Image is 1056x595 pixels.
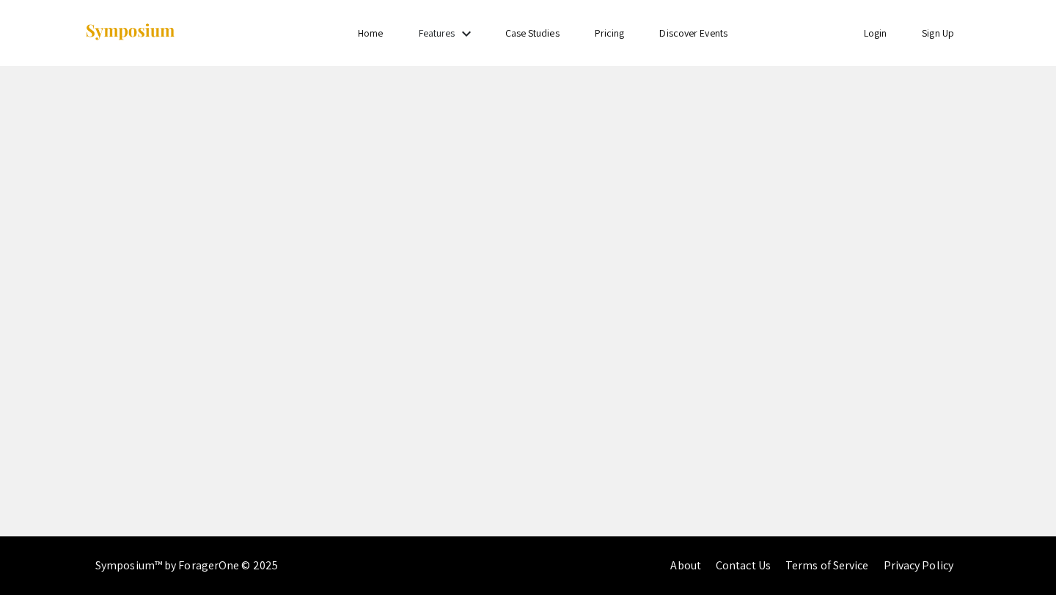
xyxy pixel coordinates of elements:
[785,558,869,573] a: Terms of Service
[922,26,954,40] a: Sign Up
[994,529,1045,584] iframe: Chat
[716,558,771,573] a: Contact Us
[670,558,701,573] a: About
[358,26,383,40] a: Home
[95,536,278,595] div: Symposium™ by ForagerOne © 2025
[419,26,455,40] a: Features
[595,26,625,40] a: Pricing
[505,26,560,40] a: Case Studies
[864,26,887,40] a: Login
[659,26,727,40] a: Discover Events
[458,25,475,42] mat-icon: Expand Features list
[84,23,176,42] img: Symposium by ForagerOne
[884,558,953,573] a: Privacy Policy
